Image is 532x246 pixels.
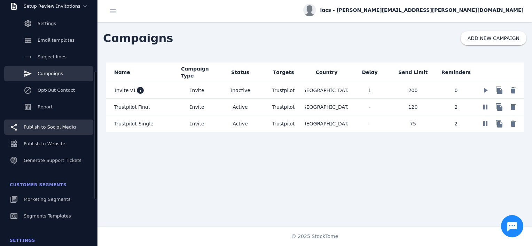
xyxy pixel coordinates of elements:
[305,82,348,99] mat-cell: [GEOGRAPHIC_DATA]
[348,82,391,99] mat-cell: 1
[136,86,144,95] mat-icon: info
[435,82,478,99] mat-cell: 0
[262,63,305,82] mat-header-cell: Targets
[4,120,93,135] a: Publish to Social Media
[4,16,93,31] a: Settings
[24,3,80,9] span: Setup Review Invitations
[10,182,66,187] span: Customer Segments
[24,158,81,163] span: Generate Support Tickets
[320,7,524,14] span: iacs - [PERSON_NAME][EMAIL_ADDRESS][PERSON_NAME][DOMAIN_NAME]
[97,24,179,52] span: Campaigns
[435,99,478,115] mat-cell: 2
[38,104,53,109] span: Report
[190,103,204,111] span: Invite
[24,213,71,219] span: Segments Templates
[114,120,154,128] span: Trustpilot-Single
[175,63,219,82] mat-header-cell: Campaign Type
[4,99,93,115] a: Report
[435,63,478,82] mat-header-cell: Reminders
[190,86,204,95] span: Invite
[219,82,262,99] mat-cell: Inactive
[468,36,519,41] span: ADD NEW CAMPAIGN
[272,121,295,126] span: Trustpilot
[391,99,435,115] mat-cell: 120
[4,192,93,207] a: Marketing Segments
[305,63,348,82] mat-header-cell: Country
[219,99,262,115] mat-cell: Active
[4,66,93,81] a: Campaigns
[38,38,75,43] span: Email templates
[391,115,435,132] mat-cell: 75
[38,88,75,93] span: Opt-Out Contact
[435,115,478,132] mat-cell: 2
[4,208,93,224] a: Segments Templates
[305,115,348,132] mat-cell: [GEOGRAPHIC_DATA]
[272,88,295,93] span: Trustpilot
[303,4,316,16] img: profile.jpg
[305,99,348,115] mat-cell: [GEOGRAPHIC_DATA]
[24,197,70,202] span: Marketing Segments
[24,124,76,130] span: Publish to Social Media
[38,54,66,59] span: Subject lines
[24,141,65,146] span: Publish to Website
[4,153,93,168] a: Generate Support Tickets
[4,49,93,65] a: Subject lines
[461,31,526,45] button: ADD NEW CAMPAIGN
[291,233,338,240] span: © 2025 StackTome
[4,136,93,151] a: Publish to Website
[10,238,35,243] span: Settings
[391,82,435,99] mat-cell: 200
[391,63,435,82] mat-header-cell: Send Limit
[38,21,56,26] span: Settings
[348,115,391,132] mat-cell: -
[303,4,524,16] button: iacs - [PERSON_NAME][EMAIL_ADDRESS][PERSON_NAME][DOMAIN_NAME]
[4,83,93,98] a: Opt-Out Contact
[219,63,262,82] mat-header-cell: Status
[106,63,175,82] mat-header-cell: Name
[348,99,391,115] mat-cell: -
[38,71,63,76] span: Campaigns
[190,120,204,128] span: Invite
[219,115,262,132] mat-cell: Active
[4,33,93,48] a: Email templates
[272,104,295,110] span: Trustpilot
[348,63,391,82] mat-header-cell: Delay
[114,86,136,95] span: Invite v1
[114,103,150,111] span: Trustpilot Final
